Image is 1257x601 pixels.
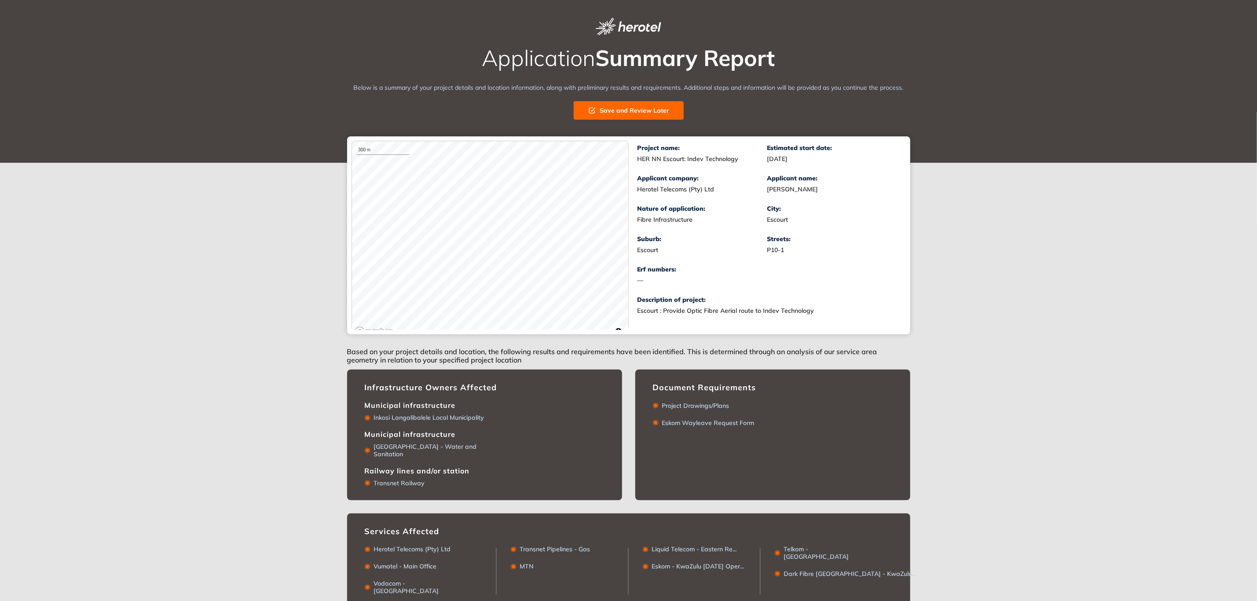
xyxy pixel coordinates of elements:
img: logo [596,18,661,35]
div: City: [767,205,897,213]
a: Mapbox logo [355,326,393,337]
span: Liquid Telecom - Eastern Re [652,545,733,553]
div: Applicant name: [767,175,897,182]
div: Dark Fibre Africa - KwaZulu Natal Region [781,570,869,578]
div: Municipal infrastructure [365,427,605,439]
div: Below is a summary of your project details and location information, along with preliminary resul... [347,83,910,92]
div: Infrastructure Owners Affected [365,383,605,392]
div: Project name: [638,144,767,152]
span: Toggle attribution [616,326,621,336]
div: Estimated start date: [767,144,897,152]
div: Transnet Pipelines - Gas [517,546,590,553]
div: [DATE] [767,155,897,163]
div: Fibre Infrastructure [638,216,767,224]
div: Herotel Telecoms (Pty) Ltd [370,546,451,553]
div: Inkosi Langalibalele Local Municipality [370,414,484,421]
div: P10-1 [767,246,897,254]
span: ... [740,562,744,570]
div: Eskom - KwaZulu Natal Operating Unit [649,563,737,570]
div: Escourt [638,246,767,254]
span: Summary Report [596,44,775,72]
h2: Application [347,46,910,70]
div: Erf numbers: [638,266,767,273]
span: ... [733,545,737,553]
button: Save and Review Later [574,101,684,120]
span: ... [913,570,916,578]
div: [PERSON_NAME] [767,186,897,193]
div: Description of project: [638,296,897,304]
div: Escourt [767,216,897,224]
div: Transnet Railway [370,480,425,487]
div: Project Drawings/Plans [659,402,729,410]
div: Telkom - [GEOGRAPHIC_DATA] [781,546,869,561]
div: Liquid Telecom - Eastern Region [649,546,737,553]
div: Eskom Wayleave Request Form [659,419,755,427]
div: Services Affected [365,527,893,536]
div: HER NN Escourt: Indev Technology [638,155,767,163]
div: Streets: [767,235,897,243]
div: Municipal infrastructure [365,398,605,410]
div: 300 m [356,146,410,155]
div: — [638,277,767,284]
div: [GEOGRAPHIC_DATA] - Water and Sanitation [370,443,502,458]
span: Eskom - KwaZulu [DATE] Oper [652,562,740,570]
div: MTN [517,563,534,570]
div: Nature of application: [638,205,767,213]
span: Dark Fibre [GEOGRAPHIC_DATA] - KwaZulu [784,570,913,578]
canvas: Map [352,141,628,339]
div: Vumatel - Main Office [370,563,437,570]
span: Save and Review Later [600,106,670,115]
div: Herotel Telecoms (Pty) Ltd [638,186,767,193]
div: Escourt : Provide Optic Fibre Aerial route to Indev Technology [638,307,858,315]
div: Railway lines and/or station [365,463,605,475]
div: Suburb: [638,235,767,243]
div: Applicant company: [638,175,767,182]
div: Document Requirements [653,383,893,392]
div: Vodacom - [GEOGRAPHIC_DATA] [370,580,458,595]
div: Based on your project details and location, the following results and requirements have been iden... [347,334,910,370]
